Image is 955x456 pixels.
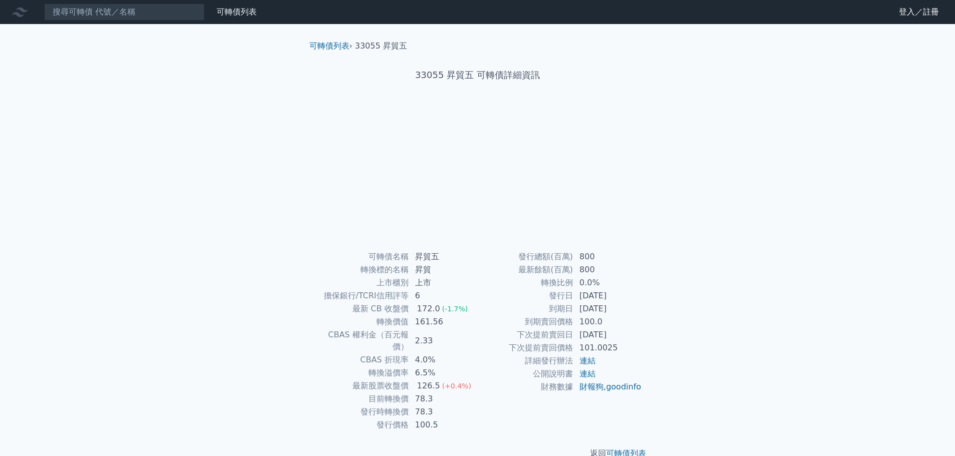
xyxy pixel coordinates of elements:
td: 財務數據 [478,380,574,393]
td: 轉換標的名稱 [313,263,409,276]
a: 登入／註冊 [891,4,947,20]
td: 昇貿五 [409,250,478,263]
a: 可轉債列表 [309,41,349,51]
td: 78.3 [409,392,478,405]
td: 轉換價值 [313,315,409,328]
input: 搜尋可轉債 代號／名稱 [44,4,205,21]
td: 發行總額(百萬) [478,250,574,263]
td: 2.33 [409,328,478,353]
td: 4.0% [409,353,478,366]
td: 最新餘額(百萬) [478,263,574,276]
td: CBAS 折現率 [313,353,409,366]
div: 172.0 [415,303,442,315]
td: 161.56 [409,315,478,328]
td: 發行時轉換價 [313,405,409,418]
td: 發行價格 [313,418,409,431]
td: 0.0% [574,276,642,289]
span: (+0.4%) [442,382,471,390]
h1: 33055 昇貿五 可轉債詳細資訊 [301,68,654,82]
td: 下次提前賣回價格 [478,341,574,354]
a: 連結 [580,356,596,365]
td: 擔保銀行/TCRI信用評等 [313,289,409,302]
li: › [309,40,352,52]
td: 詳細發行辦法 [478,354,574,367]
td: 轉換溢價率 [313,366,409,379]
td: 100.0 [574,315,642,328]
td: 78.3 [409,405,478,418]
td: 到期賣回價格 [478,315,574,328]
td: 轉換比例 [478,276,574,289]
td: 最新股票收盤價 [313,379,409,392]
td: 上市櫃別 [313,276,409,289]
td: 發行日 [478,289,574,302]
a: goodinfo [606,382,641,391]
a: 連結 [580,369,596,378]
td: 800 [574,250,642,263]
td: 到期日 [478,302,574,315]
td: 6.5% [409,366,478,379]
td: 公開說明書 [478,367,574,380]
li: 33055 昇貿五 [355,40,407,52]
td: [DATE] [574,302,642,315]
td: 101.0025 [574,341,642,354]
td: [DATE] [574,289,642,302]
td: 昇貿 [409,263,478,276]
td: 100.5 [409,418,478,431]
td: [DATE] [574,328,642,341]
a: 財報狗 [580,382,604,391]
td: 可轉債名稱 [313,250,409,263]
span: (-1.7%) [442,305,468,313]
a: 可轉債列表 [217,7,257,17]
td: CBAS 權利金（百元報價） [313,328,409,353]
td: 下次提前賣回日 [478,328,574,341]
td: 6 [409,289,478,302]
td: 800 [574,263,642,276]
td: 最新 CB 收盤價 [313,302,409,315]
td: 目前轉換價 [313,392,409,405]
td: , [574,380,642,393]
td: 上市 [409,276,478,289]
div: 126.5 [415,380,442,392]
